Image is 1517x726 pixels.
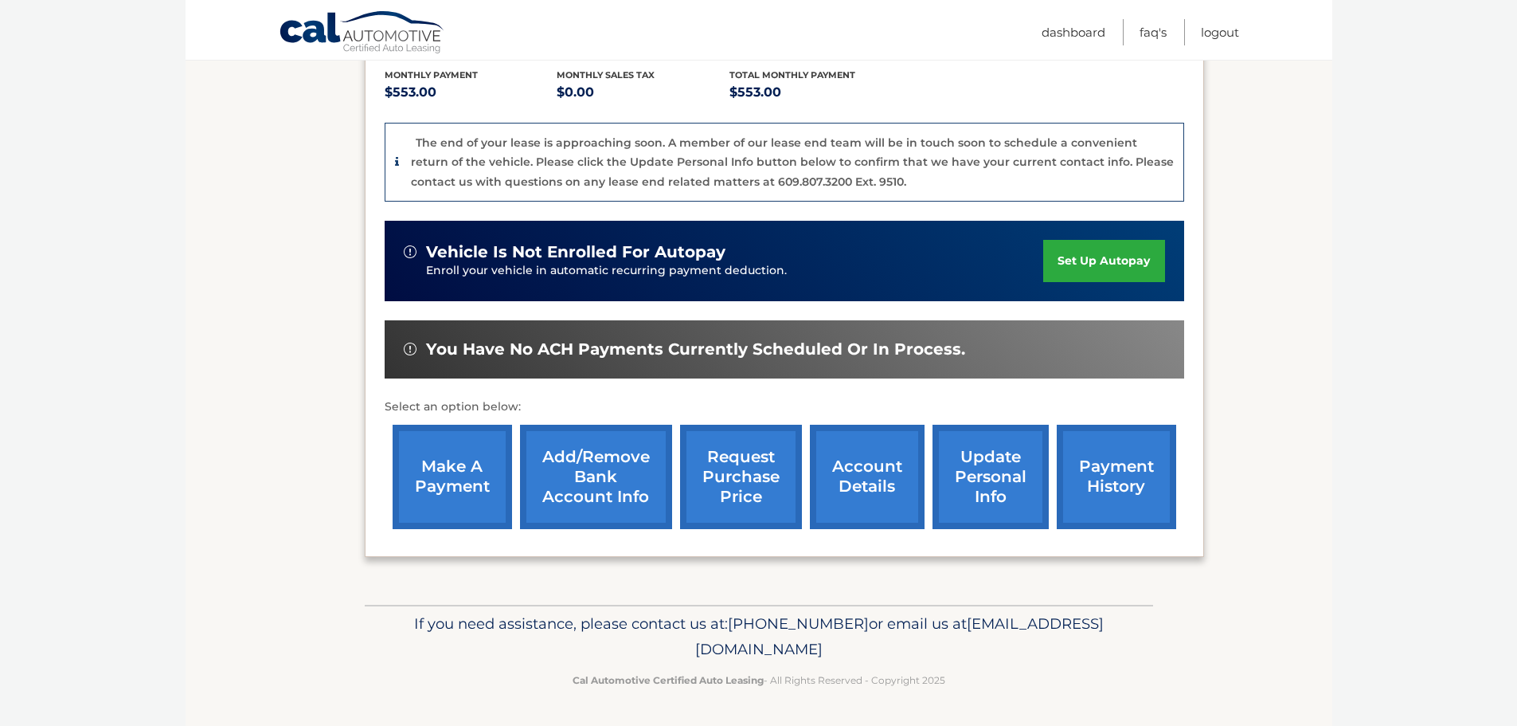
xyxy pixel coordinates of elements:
[810,425,925,529] a: account details
[385,398,1184,417] p: Select an option below:
[404,343,416,355] img: alert-white.svg
[385,81,557,104] p: $553.00
[426,339,965,359] span: You have no ACH payments currently scheduled or in process.
[573,674,764,686] strong: Cal Automotive Certified Auto Leasing
[520,425,672,529] a: Add/Remove bank account info
[1201,19,1239,45] a: Logout
[1042,19,1105,45] a: Dashboard
[1057,425,1176,529] a: payment history
[404,245,416,258] img: alert-white.svg
[1140,19,1167,45] a: FAQ's
[426,242,725,262] span: vehicle is not enrolled for autopay
[385,69,478,80] span: Monthly Payment
[1043,240,1164,282] a: set up autopay
[411,135,1174,189] p: The end of your lease is approaching soon. A member of our lease end team will be in touch soon t...
[728,614,869,633] span: [PHONE_NUMBER]
[375,611,1143,662] p: If you need assistance, please contact us at: or email us at
[279,10,446,57] a: Cal Automotive
[426,262,1044,280] p: Enroll your vehicle in automatic recurring payment deduction.
[932,425,1049,529] a: update personal info
[557,69,655,80] span: Monthly sales Tax
[680,425,802,529] a: request purchase price
[729,69,855,80] span: Total Monthly Payment
[729,81,902,104] p: $553.00
[557,81,729,104] p: $0.00
[393,425,512,529] a: make a payment
[375,672,1143,689] p: - All Rights Reserved - Copyright 2025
